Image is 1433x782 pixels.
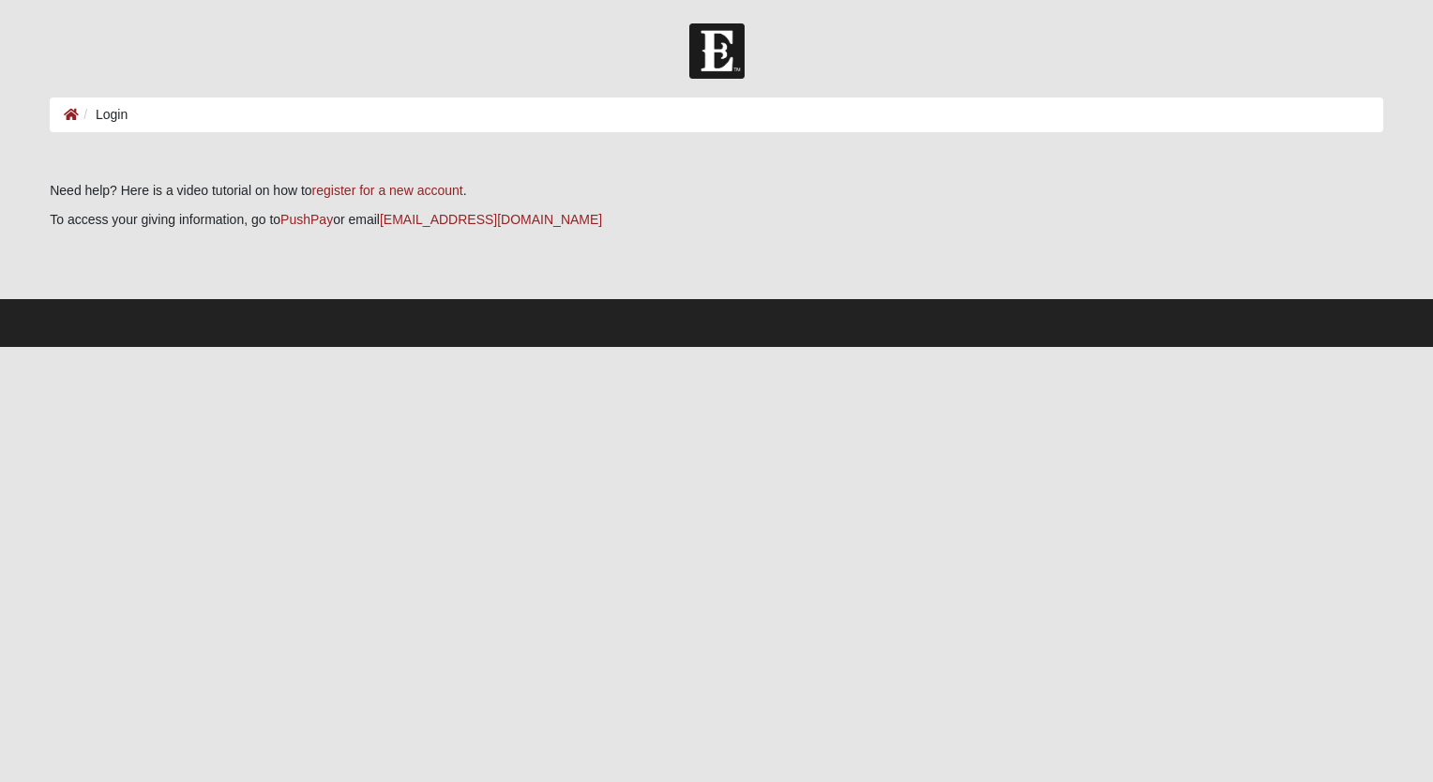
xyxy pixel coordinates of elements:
a: [EMAIL_ADDRESS][DOMAIN_NAME] [380,212,602,227]
p: To access your giving information, go to or email [50,210,1383,230]
a: register for a new account [312,183,463,198]
img: Church of Eleven22 Logo [689,23,745,79]
a: PushPay [280,212,333,227]
p: Need help? Here is a video tutorial on how to . [50,181,1383,201]
li: Login [79,105,128,125]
